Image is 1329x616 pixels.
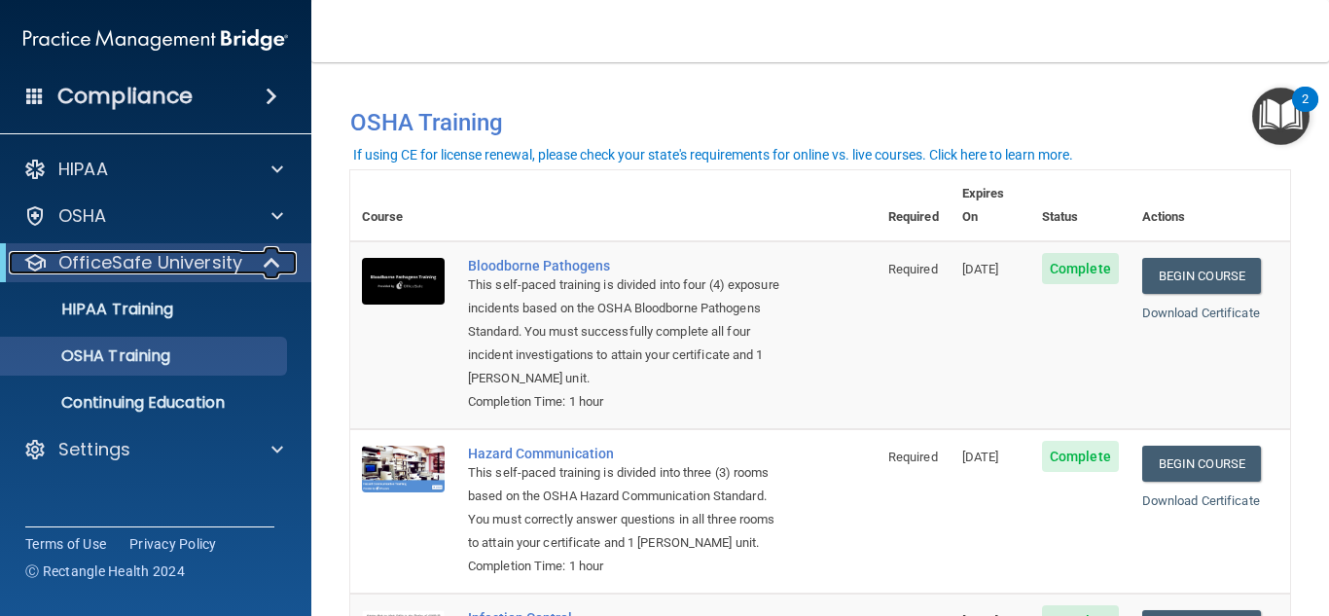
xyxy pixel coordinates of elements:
[350,145,1076,164] button: If using CE for license renewal, please check your state's requirements for online vs. live cours...
[129,534,217,554] a: Privacy Policy
[353,148,1073,162] div: If using CE for license renewal, please check your state's requirements for online vs. live cours...
[468,390,779,414] div: Completion Time: 1 hour
[23,158,283,181] a: HIPAA
[877,170,951,241] th: Required
[13,300,173,319] p: HIPAA Training
[962,450,999,464] span: [DATE]
[1042,441,1119,472] span: Complete
[468,461,779,555] div: This self-paced training is divided into three (3) rooms based on the OSHA Hazard Communication S...
[468,273,779,390] div: This self-paced training is divided into four (4) exposure incidents based on the OSHA Bloodborne...
[23,438,283,461] a: Settings
[888,450,938,464] span: Required
[1142,446,1261,482] a: Begin Course
[25,562,185,581] span: Ⓒ Rectangle Health 2024
[1302,99,1309,125] div: 2
[1142,493,1260,508] a: Download Certificate
[13,346,170,366] p: OSHA Training
[23,251,282,274] a: OfficeSafe University
[888,262,938,276] span: Required
[25,534,106,554] a: Terms of Use
[350,109,1290,136] h4: OSHA Training
[1252,88,1310,145] button: Open Resource Center, 2 new notifications
[58,158,108,181] p: HIPAA
[468,258,779,273] a: Bloodborne Pathogens
[23,20,288,59] img: PMB logo
[962,262,999,276] span: [DATE]
[1131,170,1290,241] th: Actions
[58,204,107,228] p: OSHA
[1142,258,1261,294] a: Begin Course
[1042,253,1119,284] span: Complete
[57,83,193,110] h4: Compliance
[468,555,779,578] div: Completion Time: 1 hour
[468,446,779,461] a: Hazard Communication
[350,170,456,241] th: Course
[1232,482,1306,556] iframe: Drift Widget Chat Controller
[13,393,278,413] p: Continuing Education
[58,251,242,274] p: OfficeSafe University
[1142,306,1260,320] a: Download Certificate
[1030,170,1131,241] th: Status
[23,204,283,228] a: OSHA
[58,438,130,461] p: Settings
[951,170,1030,241] th: Expires On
